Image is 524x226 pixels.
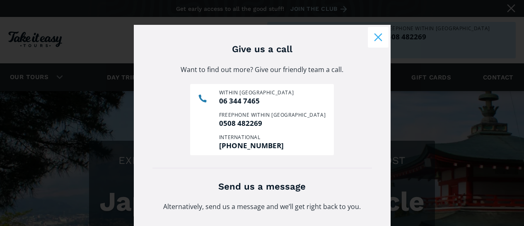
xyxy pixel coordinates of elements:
[152,43,372,55] h3: Give us a call
[368,27,389,48] button: Close modal
[219,97,326,104] a: 06 344 7465
[152,64,372,76] p: Want to find out more? Give our friendly team a call.
[219,113,326,118] div: Freephone within [GEOGRAPHIC_DATA]
[219,135,326,140] div: International
[219,90,326,95] div: Within [GEOGRAPHIC_DATA]
[152,201,372,213] p: Alternatively, send us a message and we’ll get right back to you.
[152,181,372,193] h3: Send us a message
[219,120,326,127] a: 0508 482269
[219,142,326,149] a: [PHONE_NUMBER]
